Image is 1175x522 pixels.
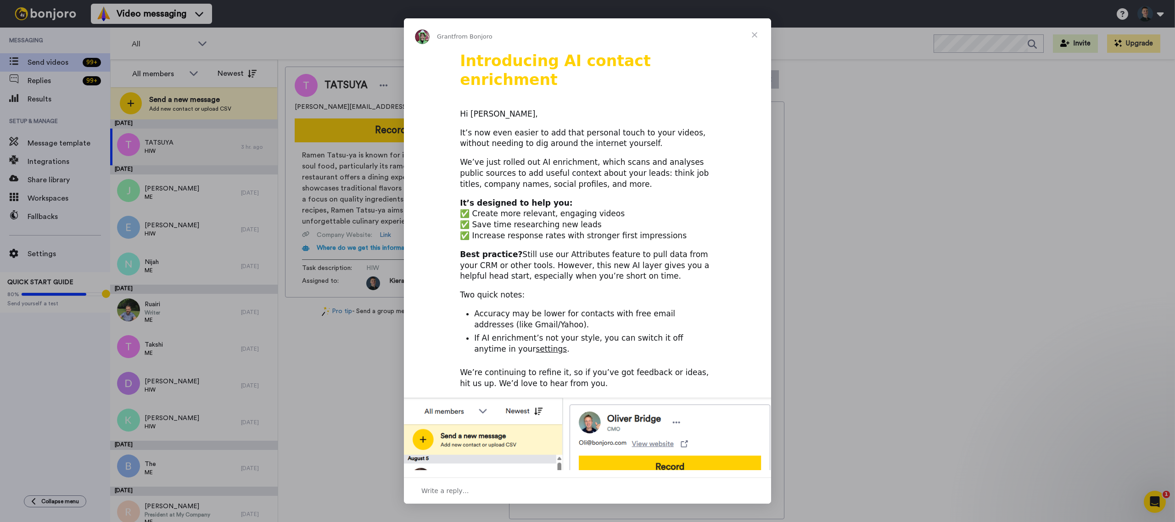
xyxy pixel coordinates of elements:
[474,309,715,331] li: Accuracy may be lower for contacts with free email addresses (like Gmail/Yahoo).
[421,485,469,497] span: Write a reply…
[460,109,715,120] div: Hi [PERSON_NAME],
[738,18,771,51] span: Close
[460,157,715,190] div: We’ve just rolled out AI enrichment, which scans and analyses public sources to add useful contex...
[454,33,492,40] span: from Bonjoro
[460,198,572,208] b: It’s designed to help you:
[460,249,715,282] div: Still use our Attributes feature to pull data from your CRM or other tools. However, this new AI ...
[460,198,715,241] div: ✅ Create more relevant, engaging videos ✅ Save time researching new leads ✅ Increase response rat...
[536,344,567,354] a: settings
[460,52,651,89] b: Introducing AI contact enrichment
[474,333,715,355] li: If AI enrichment’s not your style, you can switch it off anytime in your .
[404,477,771,504] div: Open conversation and reply
[437,33,454,40] span: Grant
[460,367,715,389] div: We’re continuing to refine it, so if you’ve got feedback or ideas, hit us up. We’d love to hear f...
[460,250,522,259] b: Best practice?
[460,290,715,301] div: Two quick notes:
[415,29,430,44] img: Profile image for Grant
[460,128,715,150] div: It’s now even easier to add that personal touch to your videos, without needing to dig around the...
